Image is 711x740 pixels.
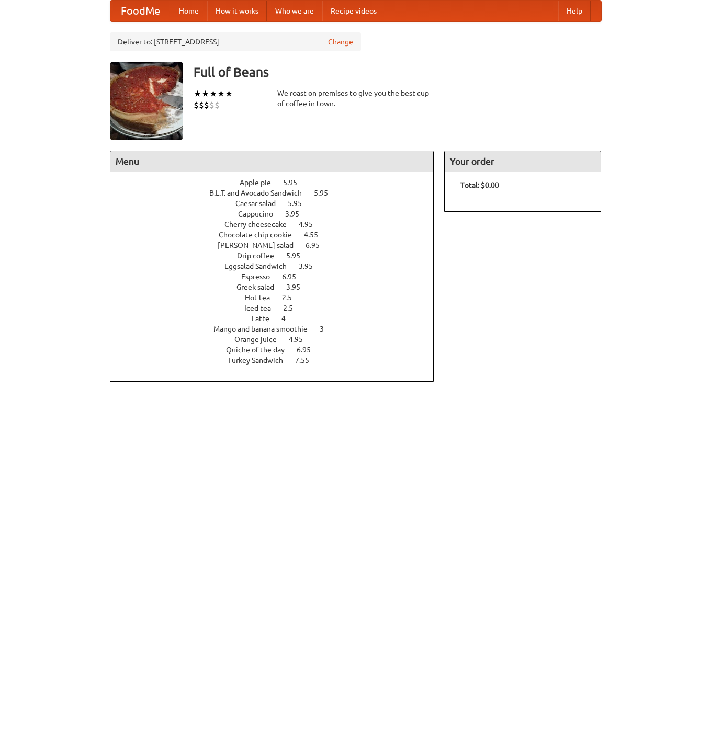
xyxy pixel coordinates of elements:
a: Iced tea 2.5 [244,304,312,312]
span: 3.95 [285,210,310,218]
span: Eggsalad Sandwich [224,262,297,270]
li: ★ [217,88,225,99]
li: $ [194,99,199,111]
a: FoodMe [110,1,171,21]
a: Drip coffee 5.95 [237,252,320,260]
a: Home [171,1,207,21]
span: Turkey Sandwich [228,356,294,365]
span: 7.55 [295,356,320,365]
a: Who we are [267,1,322,21]
span: 6.95 [297,346,321,354]
span: 3 [320,325,334,333]
span: Iced tea [244,304,281,312]
span: 5.95 [288,199,312,208]
a: Cherry cheesecake 4.95 [224,220,332,229]
span: Cherry cheesecake [224,220,297,229]
a: Cappucino 3.95 [238,210,319,218]
a: Orange juice 4.95 [234,335,322,344]
span: 6.95 [306,241,330,249]
span: Hot tea [245,293,280,302]
span: Orange juice [234,335,287,344]
a: Hot tea 2.5 [245,293,311,302]
span: Chocolate chip cookie [219,231,302,239]
span: Apple pie [240,178,281,187]
a: Change [328,37,353,47]
a: Eggsalad Sandwich 3.95 [224,262,332,270]
a: B.L.T. and Avocado Sandwich 5.95 [209,189,347,197]
span: Caesar salad [235,199,286,208]
a: How it works [207,1,267,21]
span: 2.5 [282,293,302,302]
li: $ [204,99,209,111]
div: We roast on premises to give you the best cup of coffee in town. [277,88,434,109]
li: $ [215,99,220,111]
span: 4.55 [304,231,329,239]
a: Greek salad 3.95 [236,283,320,291]
li: ★ [194,88,201,99]
a: [PERSON_NAME] salad 6.95 [218,241,339,249]
a: Mango and banana smoothie 3 [213,325,343,333]
a: Chocolate chip cookie 4.55 [219,231,337,239]
li: ★ [201,88,209,99]
span: B.L.T. and Avocado Sandwich [209,189,312,197]
h4: Your order [445,151,601,172]
h4: Menu [110,151,434,172]
span: Quiche of the day [226,346,295,354]
a: Quiche of the day 6.95 [226,346,330,354]
li: $ [209,99,215,111]
span: Mango and banana smoothie [213,325,318,333]
li: $ [199,99,204,111]
span: 5.95 [286,252,311,260]
div: Deliver to: [STREET_ADDRESS] [110,32,361,51]
span: Latte [252,314,280,323]
a: Espresso 6.95 [241,272,315,281]
a: Caesar salad 5.95 [235,199,321,208]
span: 2.5 [283,304,303,312]
a: Turkey Sandwich 7.55 [228,356,329,365]
li: ★ [225,88,233,99]
span: Espresso [241,272,280,281]
h3: Full of Beans [194,62,602,83]
span: 6.95 [282,272,307,281]
li: ★ [209,88,217,99]
span: 3.95 [286,283,311,291]
a: Latte 4 [252,314,305,323]
span: Cappucino [238,210,284,218]
a: Help [558,1,591,21]
span: Greek salad [236,283,285,291]
span: 3.95 [299,262,323,270]
span: 4.95 [299,220,323,229]
span: Drip coffee [237,252,285,260]
span: 4 [281,314,296,323]
span: 5.95 [314,189,338,197]
span: [PERSON_NAME] salad [218,241,304,249]
img: angular.jpg [110,62,183,140]
b: Total: $0.00 [460,181,499,189]
span: 5.95 [283,178,308,187]
a: Apple pie 5.95 [240,178,317,187]
span: 4.95 [289,335,313,344]
a: Recipe videos [322,1,385,21]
